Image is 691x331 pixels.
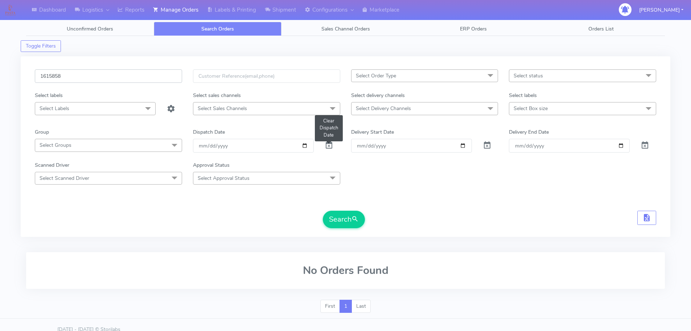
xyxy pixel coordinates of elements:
input: Customer Reference(email,phone) [193,69,340,83]
span: Select Sales Channels [198,105,247,112]
span: Sales Channel Orders [321,25,370,32]
a: 1 [340,300,352,313]
button: Search [323,211,365,228]
span: Select Order Type [356,72,396,79]
span: Select Approval Status [198,175,250,182]
label: Select delivery channels [351,92,405,99]
span: Select Scanned Driver [40,175,89,182]
label: Approval Status [193,161,230,169]
label: Group [35,128,49,136]
button: [PERSON_NAME] [634,3,689,17]
label: Select labels [35,92,63,99]
span: Select status [514,72,543,79]
label: Delivery End Date [509,128,549,136]
span: Select Labels [40,105,69,112]
span: Select Box size [514,105,548,112]
label: Select sales channels [193,92,241,99]
label: Select labels [509,92,537,99]
span: Unconfirmed Orders [67,25,113,32]
label: Dispatch Date [193,128,225,136]
span: ERP Orders [460,25,487,32]
span: Select Groups [40,142,71,149]
span: Orders List [588,25,614,32]
input: Order Id [35,69,182,83]
span: Search Orders [201,25,234,32]
ul: Tabs [26,22,665,36]
button: Toggle Filters [21,40,61,52]
label: Scanned Driver [35,161,69,169]
span: Select Delivery Channels [356,105,411,112]
h2: No Orders Found [35,265,656,276]
label: Delivery Start Date [351,128,394,136]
